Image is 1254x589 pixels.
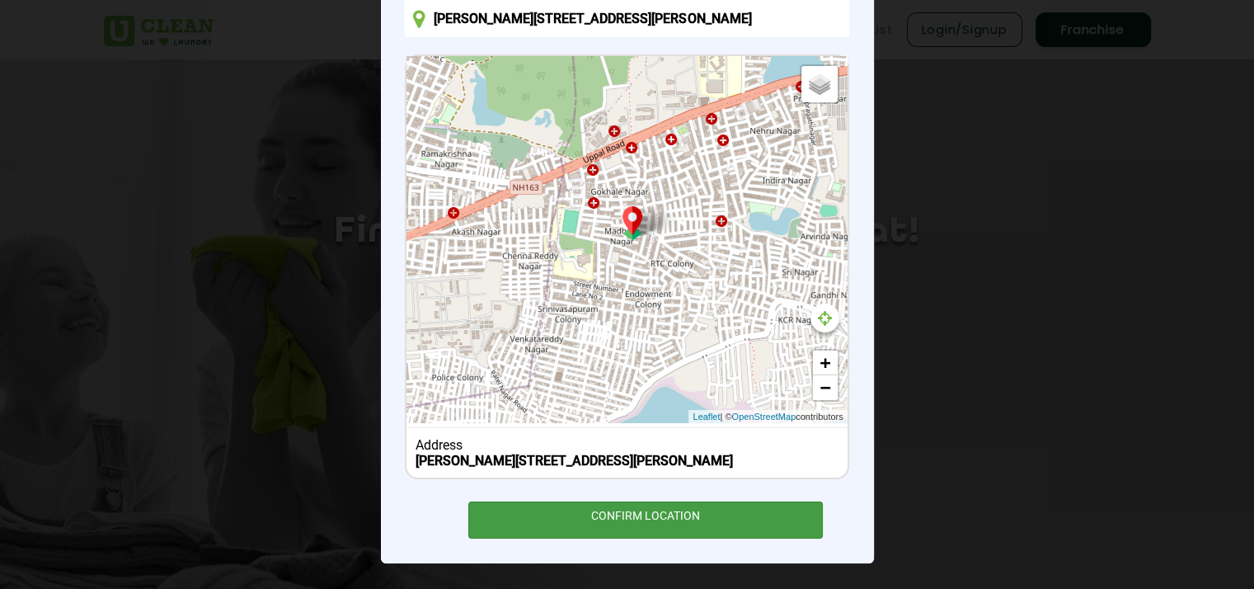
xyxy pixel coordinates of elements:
[801,66,838,102] a: Layers
[813,351,838,375] a: Zoom in
[813,375,838,400] a: Zoom out
[416,453,733,469] b: [PERSON_NAME][STREET_ADDRESS][PERSON_NAME]
[693,410,720,424] a: Leaflet
[468,502,824,539] div: CONFIRM LOCATION
[688,410,847,424] div: | © contributors
[416,437,838,453] div: Address
[731,410,796,424] a: OpenStreetMap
